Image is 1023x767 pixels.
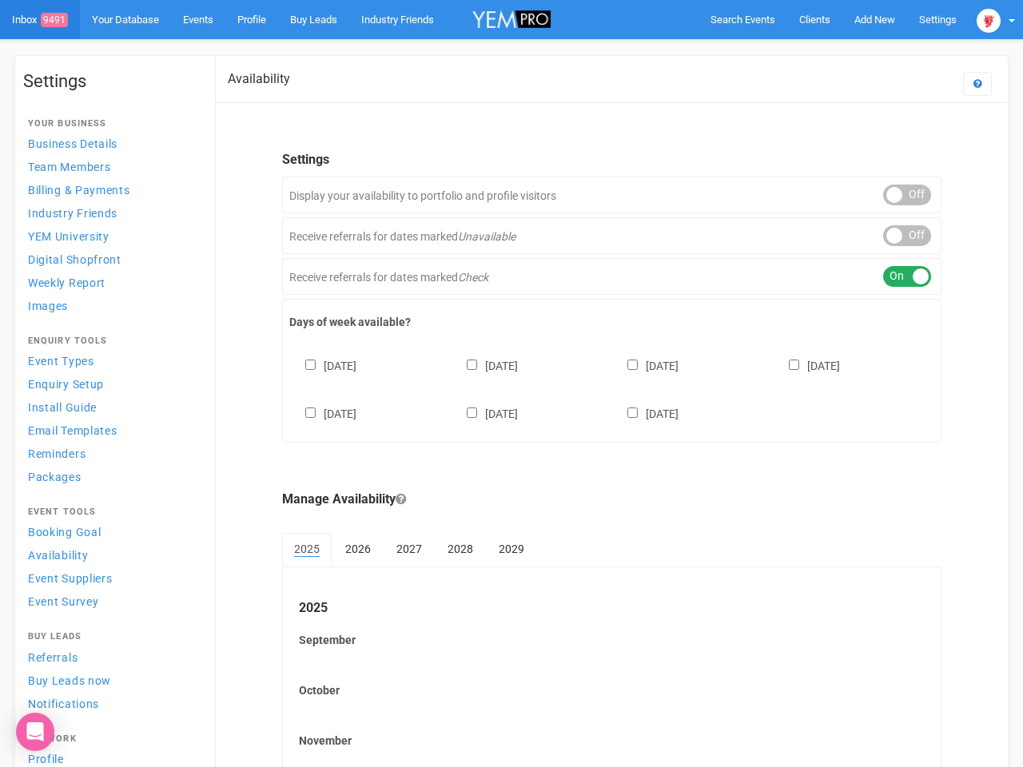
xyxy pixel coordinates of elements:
[28,336,194,346] h4: Enquiry Tools
[282,177,941,213] div: Display your availability to portfolio and profile visitors
[305,360,316,370] input: [DATE]
[305,407,316,418] input: [DATE]
[23,350,199,372] a: Event Types
[282,533,332,566] a: 2025
[28,507,194,517] h4: Event Tools
[282,217,941,254] div: Receive referrals for dates marked
[487,533,536,565] a: 2029
[458,271,488,284] em: Check
[282,491,941,509] legend: Manage Availability
[627,407,638,418] input: [DATE]
[28,230,109,243] span: YEM University
[28,401,97,414] span: Install Guide
[451,356,518,374] label: [DATE]
[228,72,290,86] h2: Availability
[299,733,925,749] label: November
[28,595,98,608] span: Event Survey
[28,632,194,642] h4: Buy Leads
[611,404,679,422] label: [DATE]
[28,549,88,562] span: Availability
[23,179,199,201] a: Billing & Payments
[23,693,199,714] a: Notifications
[23,202,199,224] a: Industry Friends
[41,13,68,27] span: 9491
[299,682,925,698] label: October
[28,119,194,129] h4: Your Business
[28,378,104,391] span: Enquiry Setup
[299,599,925,618] legend: 2025
[23,466,199,487] a: Packages
[773,356,840,374] label: [DATE]
[23,72,199,91] h1: Settings
[289,356,356,374] label: [DATE]
[23,225,199,247] a: YEM University
[23,396,199,418] a: Install Guide
[467,360,477,370] input: [DATE]
[28,424,117,437] span: Email Templates
[28,253,121,266] span: Digital Shopfront
[28,355,94,368] span: Event Types
[854,14,895,26] span: Add New
[451,404,518,422] label: [DATE]
[23,248,199,270] a: Digital Shopfront
[23,419,199,441] a: Email Templates
[384,533,434,565] a: 2027
[627,360,638,370] input: [DATE]
[282,258,941,295] div: Receive referrals for dates marked
[23,544,199,566] a: Availability
[23,521,199,542] a: Booking Goal
[282,151,941,169] legend: Settings
[611,356,679,374] label: [DATE]
[23,646,199,668] a: Referrals
[28,572,113,585] span: Event Suppliers
[28,161,110,173] span: Team Members
[28,734,194,744] h4: Network
[977,9,1001,33] img: open-uri20250107-2-1pbi2ie
[436,533,485,565] a: 2028
[289,314,934,330] label: Days of week available?
[23,373,199,395] a: Enquiry Setup
[711,14,775,26] span: Search Events
[28,137,117,150] span: Business Details
[23,156,199,177] a: Team Members
[16,713,54,751] div: Open Intercom Messenger
[23,133,199,154] a: Business Details
[458,230,515,243] em: Unavailable
[289,404,356,422] label: [DATE]
[23,567,199,589] a: Event Suppliers
[23,272,199,293] a: Weekly Report
[799,14,830,26] span: Clients
[28,697,99,710] span: Notifications
[299,632,925,648] label: September
[467,407,477,418] input: [DATE]
[28,447,86,460] span: Reminders
[23,670,199,691] a: Buy Leads now
[28,526,101,538] span: Booking Goal
[23,590,199,612] a: Event Survey
[28,471,82,483] span: Packages
[28,276,105,289] span: Weekly Report
[333,533,383,565] a: 2026
[23,443,199,464] a: Reminders
[789,360,799,370] input: [DATE]
[28,300,68,312] span: Images
[23,295,199,316] a: Images
[28,184,130,197] span: Billing & Payments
